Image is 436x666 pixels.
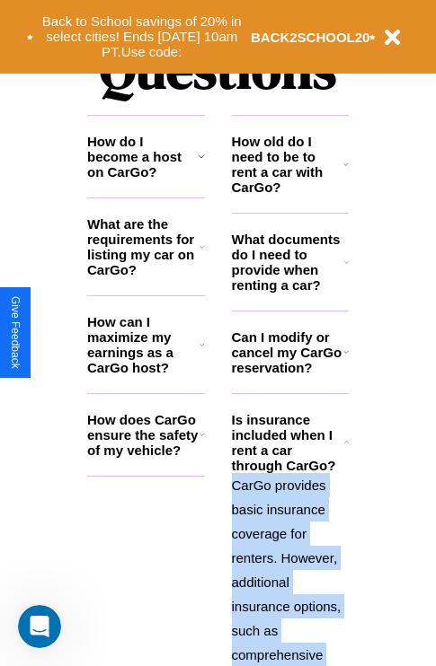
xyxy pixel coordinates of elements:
[18,605,61,648] iframe: Intercom live chat
[87,134,198,180] h3: How do I become a host on CarGo?
[87,216,200,277] h3: What are the requirements for listing my car on CarGo?
[9,296,22,369] div: Give Feedback
[87,412,200,458] h3: How does CarGo ensure the safety of my vehicle?
[232,329,343,375] h3: Can I modify or cancel my CarGo reservation?
[251,30,370,45] b: BACK2SCHOOL20
[33,9,251,65] button: Back to School savings of 20% in select cities! Ends [DATE] 10am PT.Use code:
[232,134,344,195] h3: How old do I need to be to rent a car with CarGo?
[232,232,345,293] h3: What documents do I need to provide when renting a car?
[87,314,200,375] h3: How can I maximize my earnings as a CarGo host?
[232,412,344,473] h3: Is insurance included when I rent a car through CarGo?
